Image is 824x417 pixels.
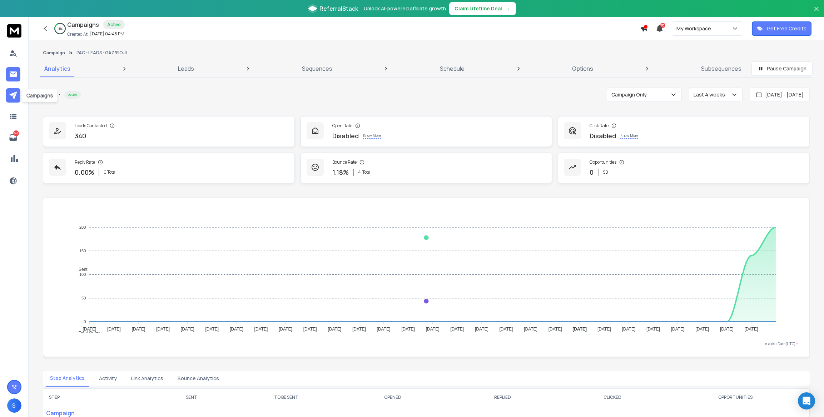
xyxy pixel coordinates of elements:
tspan: [DATE] [107,327,121,332]
a: 647 [6,130,20,145]
p: x-axis : Date(UTC) [55,341,798,347]
div: Active [64,91,81,99]
tspan: [DATE] [475,327,488,332]
p: 340 [75,131,86,141]
p: 647 [13,130,19,136]
th: STEP [43,389,154,406]
p: Last 4 weeks [694,91,728,98]
a: Bounce Rate1.18%4Total [301,153,552,183]
h1: Campaigns [67,20,99,29]
span: Total Opens [73,331,101,336]
a: Open RateDisabledKnow More [301,116,552,147]
span: Sent [73,267,88,272]
p: Bounce Rate [332,159,357,165]
button: Activity [95,371,121,386]
p: Analytics [44,64,70,73]
button: Claim Lifetime Deal→ [449,2,516,15]
tspan: [DATE] [671,327,685,332]
p: 18 % [58,26,63,31]
button: Pause Campaign [751,61,813,76]
p: PAC - LEADS - GAZ/FIOUL [76,50,128,56]
tspan: [DATE] [377,327,391,332]
button: S [7,398,21,413]
p: Disabled [590,131,616,141]
tspan: [DATE] [352,327,366,332]
button: Bounce Analytics [173,371,223,386]
a: Reply Rate0.00%0 Total [43,153,295,183]
p: Know More [620,133,638,139]
tspan: [DATE] [548,327,562,332]
p: Unlock AI-powered affiliate growth [364,5,446,12]
a: Subsequences [697,60,746,77]
tspan: 50 [81,296,86,300]
th: CLICKED [564,389,661,406]
a: Leads [174,60,198,77]
tspan: [DATE] [401,327,415,332]
p: Reply Rate [75,159,95,165]
a: Analytics [40,60,75,77]
p: [DATE] 04:45 PM [90,31,124,37]
button: Close banner [812,4,821,21]
p: My Workspace [676,25,714,32]
p: Leads Contacted [75,123,107,129]
span: 50 [660,23,665,28]
button: Get Free Credits [752,21,811,36]
div: Open Intercom Messenger [798,392,815,409]
a: Leads Contacted340 [43,116,295,147]
tspan: [DATE] [597,327,611,332]
p: Sequences [302,64,332,73]
tspan: 0 [84,320,86,324]
span: 4 [358,169,361,175]
tspan: [DATE] [524,327,537,332]
a: Sequences [298,60,337,77]
button: Campaign [43,50,65,56]
th: SENT [154,389,228,406]
div: Active [103,20,125,29]
tspan: [DATE] [500,327,513,332]
p: 0 [590,167,594,177]
tspan: [DATE] [426,327,440,332]
tspan: [DATE] [131,327,145,332]
tspan: [DATE] [646,327,660,332]
p: Click Rate [590,123,609,129]
tspan: [DATE] [696,327,709,332]
tspan: [DATE] [720,327,734,332]
p: Open Rate [332,123,352,129]
th: REPLIED [441,389,564,406]
div: Campaigns [22,89,58,102]
span: → [505,5,510,12]
p: $ 0 [603,169,608,175]
tspan: [DATE] [450,327,464,332]
tspan: [DATE] [279,327,292,332]
tspan: [DATE] [745,327,758,332]
tspan: [DATE] [181,327,194,332]
p: 0.00 % [75,167,94,177]
span: ReferralStack [320,4,358,13]
th: OPPORTUNITIES [661,389,809,406]
tspan: 100 [79,272,86,277]
p: 1.18 % [332,167,349,177]
a: Click RateDisabledKnow More [558,116,810,147]
button: [DATE] - [DATE] [750,88,810,102]
tspan: [DATE] [83,327,96,332]
p: Campaign Only [611,91,650,98]
p: Subsequences [701,64,741,73]
a: Options [568,60,598,77]
tspan: [DATE] [156,327,170,332]
tspan: [DATE] [230,327,243,332]
a: Opportunities0$0 [558,153,810,183]
a: Schedule [436,60,469,77]
tspan: [DATE] [328,327,341,332]
button: Step Analytics [46,370,89,387]
p: Created At: [67,31,89,37]
tspan: [DATE] [573,327,587,332]
th: OPENED [344,389,441,406]
tspan: 150 [79,249,86,253]
tspan: [DATE] [622,327,636,332]
p: Options [572,64,594,73]
p: Know More [363,133,381,139]
tspan: [DATE] [205,327,219,332]
p: Get Free Credits [767,25,806,32]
